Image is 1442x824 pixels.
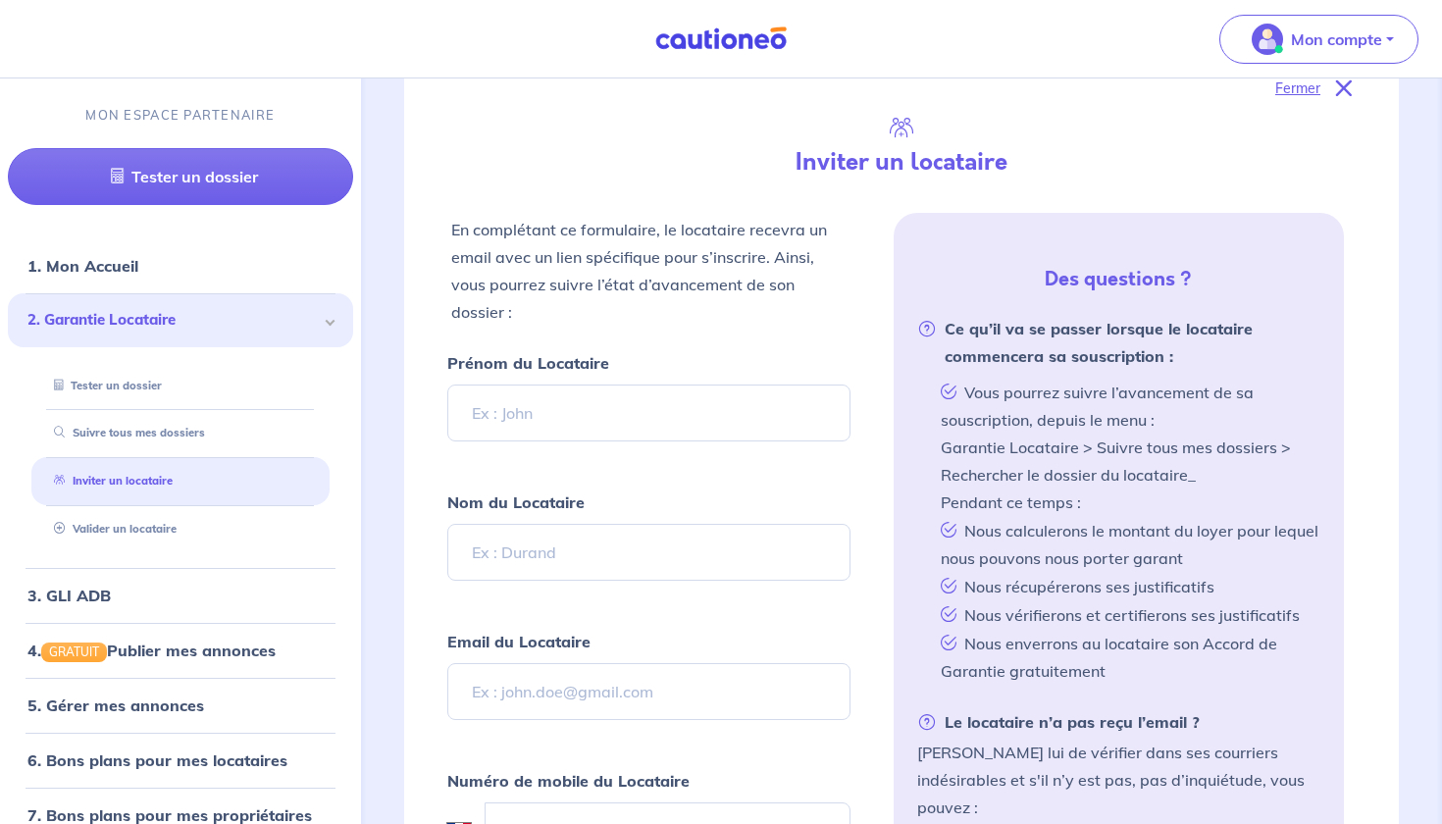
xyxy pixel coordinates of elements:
div: Tester un dossier [31,370,330,402]
a: Valider un locataire [46,522,177,536]
input: Ex : Durand [447,524,850,581]
h5: Des questions ? [901,268,1336,291]
p: Fermer [1275,76,1320,101]
strong: Numéro de mobile du Locataire [447,771,690,791]
li: Nous vérifierons et certifierons ses justificatifs [933,600,1320,629]
a: 5. Gérer mes annonces [27,695,204,715]
li: Nous récupérerons ses justificatifs [933,572,1320,600]
a: 4.GRATUITPublier mes annonces [27,641,276,660]
div: 4.GRATUITPublier mes annonces [8,631,353,670]
div: 5. Gérer mes annonces [8,686,353,725]
strong: Nom du Locataire [447,492,585,512]
img: Cautioneo [647,26,795,51]
p: En complétant ce formulaire, le locataire recevra un email avec un lien spécifique pour s’inscrir... [451,216,847,326]
span: 2. Garantie Locataire [27,309,319,332]
a: 3. GLI ADB [27,586,111,605]
div: 1. Mon Accueil [8,246,353,285]
div: 2. Garantie Locataire [8,293,353,347]
div: Valider un locataire [31,513,330,545]
li: Nous enverrons au locataire son Accord de Garantie gratuitement [933,629,1320,685]
strong: Ce qu’il va se passer lorsque le locataire commencera sa souscription : [917,315,1320,370]
a: Tester un dossier [8,148,353,205]
p: MON ESPACE PARTENAIRE [85,106,275,125]
strong: Email du Locataire [447,632,591,651]
strong: Le locataire n’a pas reçu l’email ? [917,708,1200,736]
a: Tester un dossier [46,379,162,392]
div: Suivre tous mes dossiers [31,417,330,449]
button: illu_account_valid_menu.svgMon compte [1219,15,1418,64]
li: Vous pourrez suivre l’avancement de sa souscription, depuis le menu : Garantie Locataire > Suivre... [933,378,1320,516]
a: Suivre tous mes dossiers [46,426,205,439]
a: 1. Mon Accueil [27,256,138,276]
li: Nous calculerons le montant du loyer pour lequel nous pouvons nous porter garant [933,516,1320,572]
a: Inviter un locataire [46,474,173,488]
div: 3. GLI ADB [8,576,353,615]
div: 6. Bons plans pour mes locataires [8,741,353,780]
input: Ex : John [447,385,850,441]
strong: Prénom du Locataire [447,353,609,373]
div: Inviter un locataire [31,465,330,497]
p: Mon compte [1291,27,1382,51]
img: illu_account_valid_menu.svg [1252,24,1283,55]
input: Ex : john.doe@gmail.com [447,663,850,720]
a: 6. Bons plans pour mes locataires [27,750,287,770]
h4: Inviter un locataire [670,148,1132,177]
